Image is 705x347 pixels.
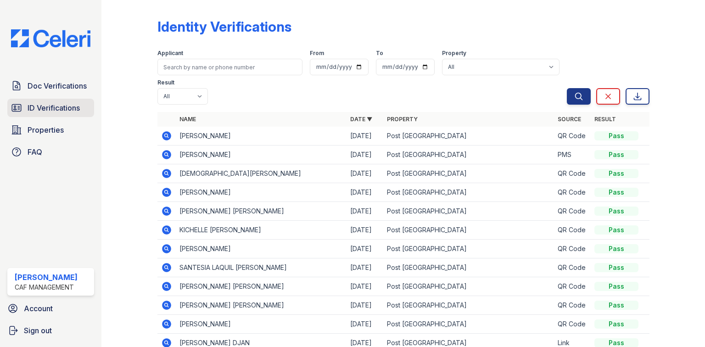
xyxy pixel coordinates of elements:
[594,116,616,123] a: Result
[383,296,554,315] td: Post [GEOGRAPHIC_DATA]
[347,221,383,240] td: [DATE]
[554,127,591,146] td: QR Code
[383,240,554,258] td: Post [GEOGRAPHIC_DATA]
[176,146,347,164] td: [PERSON_NAME]
[594,207,638,216] div: Pass
[347,146,383,164] td: [DATE]
[383,202,554,221] td: Post [GEOGRAPHIC_DATA]
[383,146,554,164] td: Post [GEOGRAPHIC_DATA]
[442,50,466,57] label: Property
[15,283,78,292] div: CAF Management
[383,258,554,277] td: Post [GEOGRAPHIC_DATA]
[176,221,347,240] td: KICHELLE [PERSON_NAME]
[594,150,638,159] div: Pass
[176,315,347,334] td: [PERSON_NAME]
[347,127,383,146] td: [DATE]
[383,315,554,334] td: Post [GEOGRAPHIC_DATA]
[347,277,383,296] td: [DATE]
[383,221,554,240] td: Post [GEOGRAPHIC_DATA]
[28,102,80,113] span: ID Verifications
[176,277,347,296] td: [PERSON_NAME] [PERSON_NAME]
[387,116,418,123] a: Property
[347,240,383,258] td: [DATE]
[7,99,94,117] a: ID Verifications
[176,296,347,315] td: [PERSON_NAME] [PERSON_NAME]
[347,258,383,277] td: [DATE]
[157,50,183,57] label: Applicant
[347,202,383,221] td: [DATE]
[554,221,591,240] td: QR Code
[594,188,638,197] div: Pass
[383,127,554,146] td: Post [GEOGRAPHIC_DATA]
[594,225,638,235] div: Pass
[350,116,372,123] a: Date ▼
[176,127,347,146] td: [PERSON_NAME]
[594,244,638,253] div: Pass
[176,183,347,202] td: [PERSON_NAME]
[157,79,174,86] label: Result
[176,240,347,258] td: [PERSON_NAME]
[554,315,591,334] td: QR Code
[383,183,554,202] td: Post [GEOGRAPHIC_DATA]
[554,202,591,221] td: QR Code
[7,121,94,139] a: Properties
[7,143,94,161] a: FAQ
[347,183,383,202] td: [DATE]
[347,164,383,183] td: [DATE]
[28,146,42,157] span: FAQ
[383,164,554,183] td: Post [GEOGRAPHIC_DATA]
[157,59,302,75] input: Search by name or phone number
[554,277,591,296] td: QR Code
[28,124,64,135] span: Properties
[179,116,196,123] a: Name
[554,183,591,202] td: QR Code
[4,29,98,47] img: CE_Logo_Blue-a8612792a0a2168367f1c8372b55b34899dd931a85d93a1a3d3e32e68fde9ad4.png
[594,301,638,310] div: Pass
[176,164,347,183] td: [DEMOGRAPHIC_DATA][PERSON_NAME]
[376,50,383,57] label: To
[554,258,591,277] td: QR Code
[347,315,383,334] td: [DATE]
[594,319,638,329] div: Pass
[594,131,638,140] div: Pass
[24,325,52,336] span: Sign out
[4,321,98,340] a: Sign out
[176,202,347,221] td: [PERSON_NAME] [PERSON_NAME]
[24,303,53,314] span: Account
[558,116,581,123] a: Source
[157,18,291,35] div: Identity Verifications
[594,263,638,272] div: Pass
[347,296,383,315] td: [DATE]
[310,50,324,57] label: From
[554,240,591,258] td: QR Code
[554,164,591,183] td: QR Code
[554,146,591,164] td: PMS
[28,80,87,91] span: Doc Verifications
[7,77,94,95] a: Doc Verifications
[383,277,554,296] td: Post [GEOGRAPHIC_DATA]
[15,272,78,283] div: [PERSON_NAME]
[554,296,591,315] td: QR Code
[594,282,638,291] div: Pass
[4,299,98,318] a: Account
[176,258,347,277] td: SANTESIA LAQUIL [PERSON_NAME]
[594,169,638,178] div: Pass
